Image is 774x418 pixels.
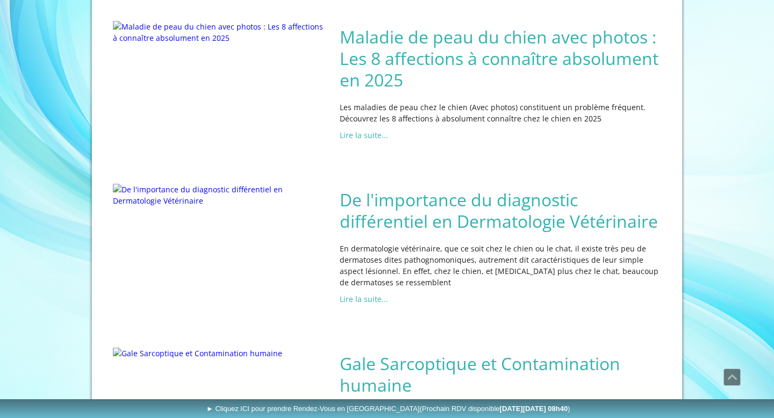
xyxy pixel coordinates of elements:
[500,405,568,413] b: [DATE][DATE] 08h40
[724,369,740,385] span: Défiler vers le haut
[340,189,661,232] a: De l'importance du diagnostic différentiel en Dermatologie Vétérinaire
[420,405,570,413] span: (Prochain RDV disponible )
[723,369,741,386] a: Défiler vers le haut
[113,21,324,44] img: Maladie de peau du chien avec photos : Les 8 affections à connaître absolument en 2025
[340,130,388,140] a: Lire la suite...
[340,353,661,396] a: Gale Sarcoptique et Contamination humaine
[113,184,324,206] img: De l'importance du diagnostic différentiel en Dermatologie Vétérinaire
[206,405,570,413] span: ► Cliquez ICI pour prendre Rendez-Vous en [GEOGRAPHIC_DATA]
[340,26,661,91] a: Maladie de peau du chien avec photos : Les 8 affections à connaître absolument en 2025
[340,294,388,304] a: Lire la suite...
[337,240,664,291] div: En dermatologie vétérinaire, que ce soit chez le chien ou le chat, il existe très peu de dermatos...
[113,348,282,359] img: Gale Sarcoptique et Contamination humaine
[337,99,664,127] div: Les maladies de peau chez le chien (Avec photos) constituent un problème fréquent. Découvrez les ...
